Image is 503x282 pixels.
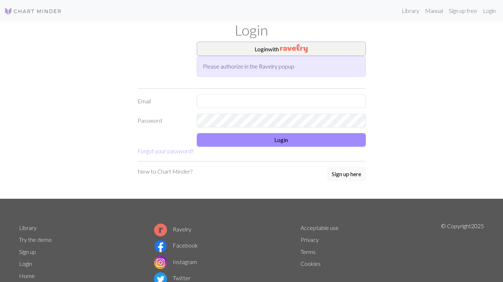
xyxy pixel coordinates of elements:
button: Sign up here [327,167,366,181]
a: Login [480,4,499,18]
a: Forgot your password? [138,147,194,154]
a: Instagram [154,258,197,265]
div: Please authorize in the Ravelry popup [197,56,366,77]
img: Logo [4,7,62,15]
a: Library [19,224,37,231]
img: Ravelry logo [154,224,167,236]
a: Sign up [19,248,36,255]
img: Instagram logo [154,256,167,269]
a: Cookies [301,260,321,267]
a: Home [19,272,35,279]
a: Sign up free [446,4,480,18]
a: Acceptable use [301,224,339,231]
a: Sign up here [327,167,366,182]
a: Library [399,4,422,18]
a: Terms [301,248,316,255]
label: Email [133,94,192,108]
h1: Login [15,22,489,39]
a: Manual [422,4,446,18]
a: Try the demo [19,236,52,243]
a: Login [19,260,32,267]
a: Facebook [154,242,198,249]
a: Privacy [301,236,319,243]
p: New to Chart Minder? [138,167,192,176]
button: Login [197,133,366,147]
a: Ravelry [154,226,191,232]
button: Loginwith [197,42,366,56]
a: Twitter [154,274,191,281]
label: Password [133,114,192,127]
img: Ravelry [280,44,308,53]
img: Facebook logo [154,240,167,253]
